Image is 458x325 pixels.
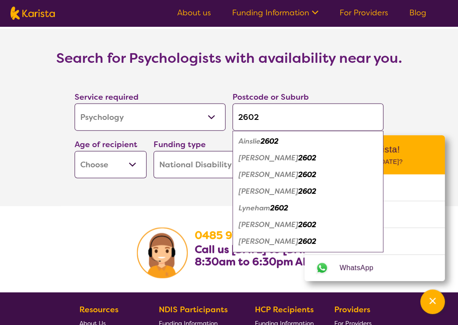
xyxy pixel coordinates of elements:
[298,220,316,229] em: 2602
[137,227,188,278] img: Karista Client Service
[261,137,279,146] em: 2602
[239,220,298,229] em: [PERSON_NAME]
[237,150,379,166] div: Dickson 2602
[239,203,270,213] em: Lyneham
[75,92,139,102] label: Service required
[237,166,379,183] div: Downer 2602
[177,7,211,18] a: About us
[237,233,379,250] div: Watson 2602
[239,187,298,196] em: [PERSON_NAME]
[340,7,388,18] a: For Providers
[11,7,55,20] img: Karista logo
[237,200,379,217] div: Lyneham 2602
[56,50,402,66] h3: Search for Psychologists with availability near you.
[195,242,318,256] b: Call us [DATE] to [DATE]
[255,304,314,315] b: HCP Recipients
[298,170,316,179] em: 2602
[239,137,261,146] em: Ainslie
[232,7,318,18] a: Funding Information
[239,153,298,162] em: [PERSON_NAME]
[159,304,228,315] b: NDIS Participants
[409,7,426,18] a: Blog
[298,187,316,196] em: 2602
[195,255,322,269] b: 8:30am to 6:30pm AEST
[334,304,370,315] b: Providers
[239,237,298,246] em: [PERSON_NAME]
[340,261,384,274] span: WhatsApp
[233,104,383,131] input: Type
[239,170,298,179] em: [PERSON_NAME]
[298,237,316,246] em: 2602
[79,304,118,315] b: Resources
[237,183,379,200] div: Hackett 2602
[237,217,379,233] div: O'Connor 2602
[420,289,445,314] button: Channel Menu
[237,133,379,150] div: Ainslie 2602
[304,255,445,281] a: Web link opens in a new tab.
[270,203,288,213] em: 2602
[233,92,309,102] label: Postcode or Suburb
[195,228,267,242] a: 0485 972 676
[75,139,137,150] label: Age of recipient
[154,139,206,150] label: Funding type
[298,153,316,162] em: 2602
